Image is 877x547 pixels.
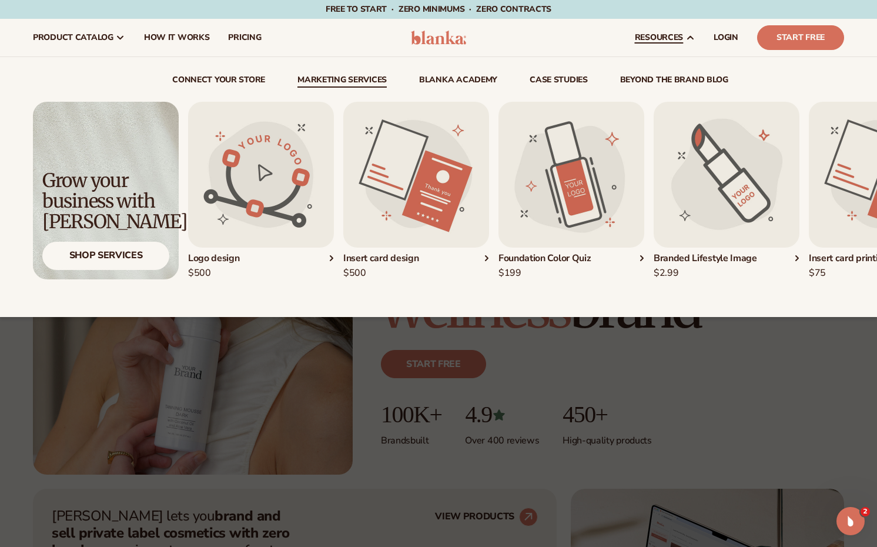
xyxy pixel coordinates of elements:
span: How It Works [144,33,210,42]
div: $199 [498,265,644,279]
div: Logo design [188,252,334,265]
img: Foundation color quiz. [498,102,644,248]
div: Insert card design [343,252,489,265]
a: Logo design. Logo design$500 [188,102,334,279]
img: Branded lifestyle image. [654,102,799,248]
div: $500 [188,265,334,279]
a: Light background with shadow. Grow your business with [PERSON_NAME] Shop Services [33,102,179,279]
a: resources [625,19,704,56]
div: $2.99 [654,265,799,279]
img: logo [411,31,467,45]
a: connect your store [172,76,265,88]
div: 1 / 5 [188,102,334,279]
div: $500 [343,265,489,279]
a: product catalog [24,19,135,56]
a: Blanka Academy [419,76,497,88]
img: Light background with shadow. [33,102,179,279]
a: beyond the brand blog [620,76,728,88]
span: Free to start · ZERO minimums · ZERO contracts [326,4,551,15]
a: Start Free [757,25,844,50]
a: How It Works [135,19,219,56]
a: LOGIN [704,19,748,56]
div: 4 / 5 [654,102,799,279]
span: LOGIN [714,33,738,42]
a: Foundation color quiz. Foundation Color Quiz$199 [498,102,644,279]
span: resources [635,33,683,42]
img: Logo design. [188,102,334,248]
a: Branded lifestyle image. Branded Lifestyle Image$2.99 [654,102,799,279]
iframe: Intercom live chat [836,507,865,535]
div: Foundation Color Quiz [498,252,644,265]
span: product catalog [33,33,113,42]
div: Grow your business with [PERSON_NAME] [42,171,169,233]
span: 2 [861,507,870,516]
a: pricing [219,19,270,56]
div: 2 / 5 [343,102,489,279]
div: Branded Lifestyle Image [654,252,799,265]
div: Shop Services [42,242,169,269]
div: 3 / 5 [498,102,644,279]
a: Marketing services [297,76,387,88]
img: Insert card design. [343,102,489,248]
span: pricing [228,33,261,42]
a: Insert card design. Insert card design$500 [343,102,489,279]
a: case studies [530,76,588,88]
